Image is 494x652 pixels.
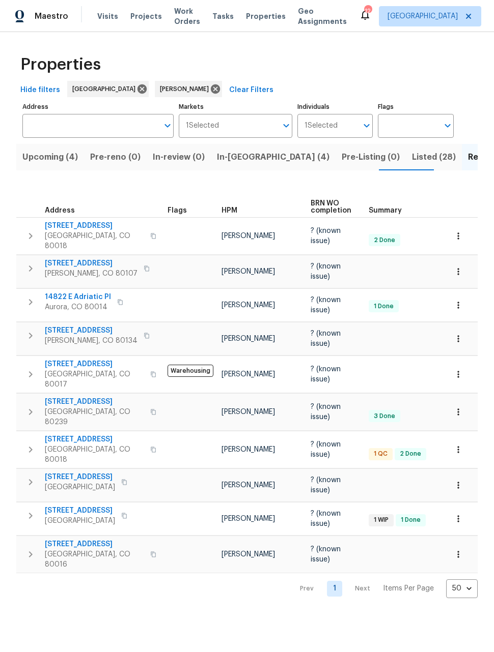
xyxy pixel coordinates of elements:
[45,369,144,390] span: [GEOGRAPHIC_DATA], CO 80017
[370,516,393,524] span: 1 WIP
[327,581,342,597] a: Goto page 1
[290,579,478,598] nav: Pagination Navigation
[311,227,341,245] span: ? (known issue)
[45,207,75,214] span: Address
[72,84,140,94] span: [GEOGRAPHIC_DATA]
[16,81,64,100] button: Hide filters
[222,551,275,558] span: [PERSON_NAME]
[225,81,278,100] button: Clear Filters
[369,207,402,214] span: Summary
[168,365,213,377] span: Warehousing
[388,11,458,21] span: [GEOGRAPHIC_DATA]
[222,371,275,378] span: [PERSON_NAME]
[311,200,351,214] span: BRN WO completion
[298,6,347,26] span: Geo Assignments
[222,207,237,214] span: HPM
[186,122,219,130] span: 1 Selected
[45,302,111,312] span: Aurora, CO 80014
[360,118,374,133] button: Open
[20,60,101,70] span: Properties
[311,297,341,314] span: ? (known issue)
[45,516,115,526] span: [GEOGRAPHIC_DATA]
[97,11,118,21] span: Visits
[45,325,138,336] span: [STREET_ADDRESS]
[446,575,478,602] div: 50
[397,516,425,524] span: 1 Done
[35,11,68,21] span: Maestro
[370,450,392,458] span: 1 QC
[179,104,292,110] label: Markets
[67,81,149,97] div: [GEOGRAPHIC_DATA]
[45,539,144,549] span: [STREET_ADDRESS]
[311,330,341,347] span: ? (known issue)
[370,302,398,311] span: 1 Done
[45,482,115,492] span: [GEOGRAPHIC_DATA]
[217,150,330,164] span: In-[GEOGRAPHIC_DATA] (4)
[45,258,138,269] span: [STREET_ADDRESS]
[45,434,144,444] span: [STREET_ADDRESS]
[22,150,78,164] span: Upcoming (4)
[153,150,205,164] span: In-review (0)
[174,6,200,26] span: Work Orders
[22,104,174,110] label: Address
[20,84,60,97] span: Hide filters
[311,441,341,458] span: ? (known issue)
[160,118,175,133] button: Open
[441,118,455,133] button: Open
[90,150,141,164] span: Pre-reno (0)
[45,407,144,427] span: [GEOGRAPHIC_DATA], CO 80239
[311,546,341,563] span: ? (known issue)
[212,13,234,20] span: Tasks
[412,150,456,164] span: Listed (28)
[45,292,111,302] span: 14822 E Adriatic Pl
[311,366,341,383] span: ? (known issue)
[130,11,162,21] span: Projects
[370,236,399,245] span: 2 Done
[279,118,293,133] button: Open
[311,403,341,421] span: ? (known issue)
[311,510,341,527] span: ? (known issue)
[45,231,144,251] span: [GEOGRAPHIC_DATA], CO 80018
[45,506,115,516] span: [STREET_ADDRESS]
[45,472,115,482] span: [STREET_ADDRESS]
[45,359,144,369] span: [STREET_ADDRESS]
[222,515,275,522] span: [PERSON_NAME]
[168,207,187,214] span: Flags
[297,104,373,110] label: Individuals
[246,11,286,21] span: Properties
[222,335,275,342] span: [PERSON_NAME]
[45,221,144,231] span: [STREET_ADDRESS]
[155,81,222,97] div: [PERSON_NAME]
[311,263,341,280] span: ? (known issue)
[383,583,434,594] p: Items Per Page
[45,336,138,346] span: [PERSON_NAME], CO 80134
[222,232,275,240] span: [PERSON_NAME]
[222,446,275,453] span: [PERSON_NAME]
[311,477,341,494] span: ? (known issue)
[229,84,273,97] span: Clear Filters
[364,6,371,16] div: 12
[370,412,399,421] span: 3 Done
[305,122,338,130] span: 1 Selected
[45,269,138,279] span: [PERSON_NAME], CO 80107
[45,397,144,407] span: [STREET_ADDRESS]
[45,444,144,465] span: [GEOGRAPHIC_DATA], CO 80018
[160,84,213,94] span: [PERSON_NAME]
[222,302,275,309] span: [PERSON_NAME]
[45,549,144,570] span: [GEOGRAPHIC_DATA], CO 80016
[342,150,400,164] span: Pre-Listing (0)
[222,268,275,275] span: [PERSON_NAME]
[222,408,275,416] span: [PERSON_NAME]
[222,482,275,489] span: [PERSON_NAME]
[396,450,425,458] span: 2 Done
[378,104,454,110] label: Flags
